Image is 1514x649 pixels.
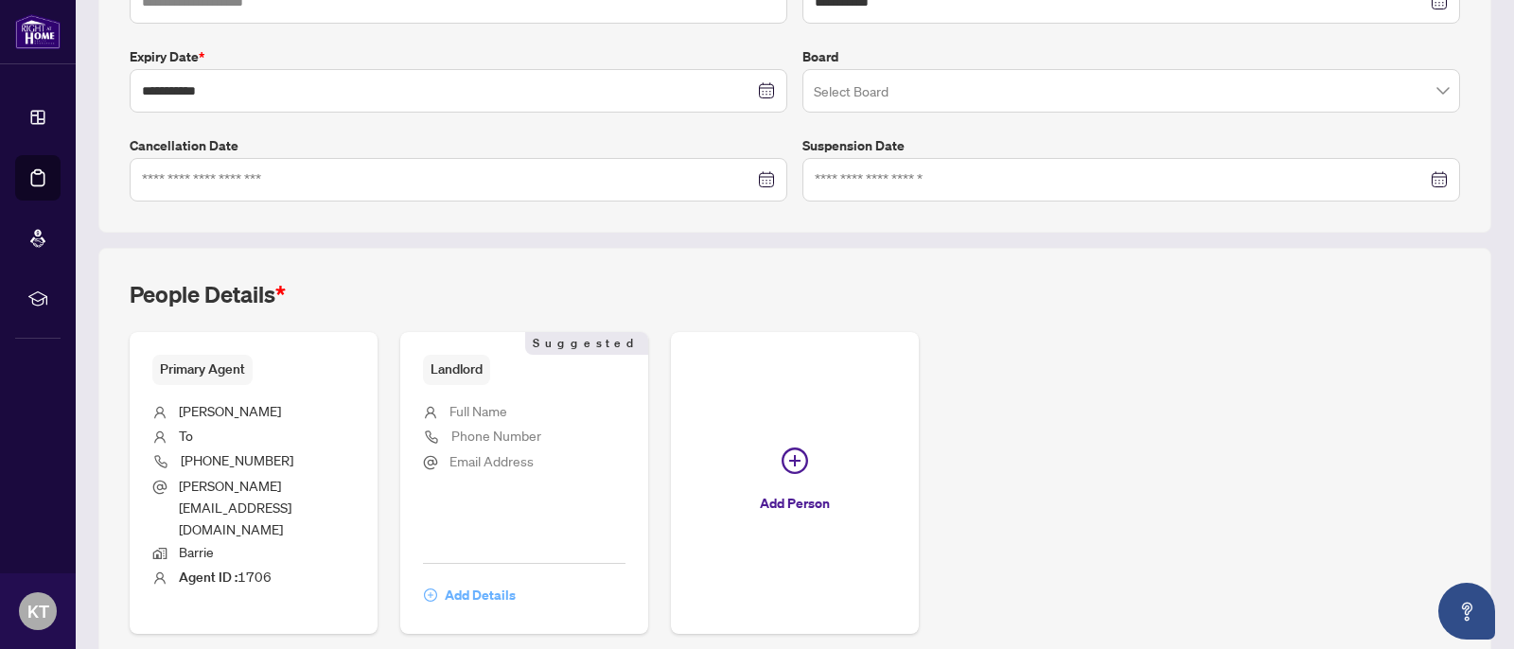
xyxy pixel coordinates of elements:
[152,355,253,384] span: Primary Agent
[179,402,281,419] span: [PERSON_NAME]
[671,332,919,634] button: Add Person
[179,543,214,560] span: Barrie
[760,488,830,518] span: Add Person
[525,332,648,355] span: Suggested
[179,477,291,538] span: [PERSON_NAME][EMAIL_ADDRESS][DOMAIN_NAME]
[423,579,517,611] button: Add Details
[445,580,516,610] span: Add Details
[130,135,787,156] label: Cancellation Date
[179,427,193,444] span: To
[130,279,286,309] h2: People Details
[1438,583,1495,640] button: Open asap
[449,402,507,419] span: Full Name
[27,598,49,624] span: KT
[802,46,1460,67] label: Board
[423,355,490,384] span: Landlord
[15,14,61,49] img: logo
[181,451,293,468] span: [PHONE_NUMBER]
[130,46,787,67] label: Expiry Date
[451,427,541,444] span: Phone Number
[179,569,238,586] b: Agent ID :
[449,452,534,469] span: Email Address
[424,588,437,602] span: plus-circle
[802,135,1460,156] label: Suspension Date
[179,568,272,585] span: 1706
[782,447,808,474] span: plus-circle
